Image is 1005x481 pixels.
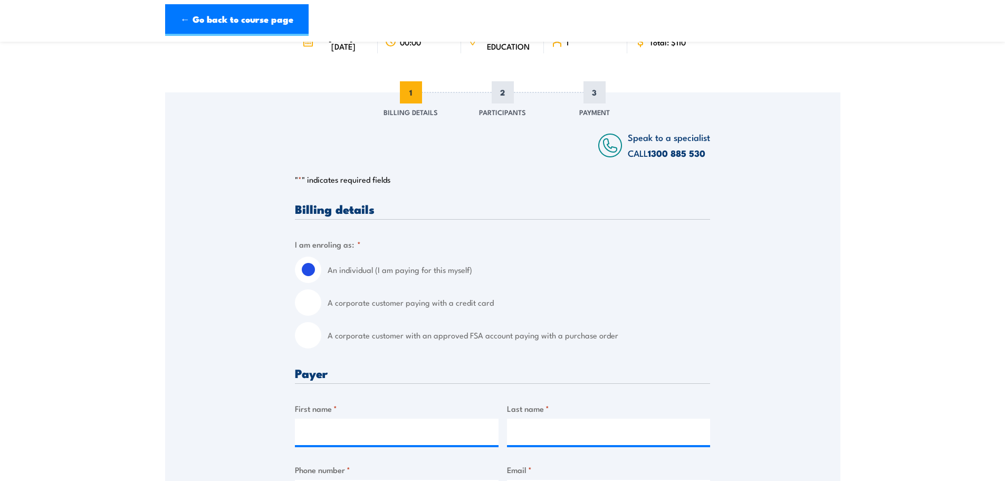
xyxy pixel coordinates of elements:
legend: I am enroling as: [295,238,361,250]
span: Speak to a specialist CALL [628,130,710,159]
label: Phone number [295,464,499,476]
label: A corporate customer with an approved FSA account paying with a purchase order [328,322,710,348]
span: 2 [492,81,514,103]
span: Participants [479,107,526,117]
span: Total: $110 [649,37,686,46]
a: 1300 885 530 [648,146,705,160]
label: An individual (I am paying for this myself) [328,257,710,283]
a: ← Go back to course page [165,4,309,36]
h3: Billing details [295,203,710,215]
span: Billing Details [384,107,438,117]
h3: Payer [295,367,710,379]
span: 1 [566,37,569,46]
span: Payment [579,107,610,117]
span: 1 [400,81,422,103]
p: " " indicates required fields [295,174,710,185]
span: DISTANCE EDUCATION [480,33,537,51]
label: Last name [507,402,711,414]
label: Email [507,464,711,476]
label: First name [295,402,499,414]
span: 3 [583,81,606,103]
span: 00:00 [400,37,421,46]
label: A corporate customer paying with a credit card [328,289,710,316]
span: [DATE] - [DATE] [317,33,370,51]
